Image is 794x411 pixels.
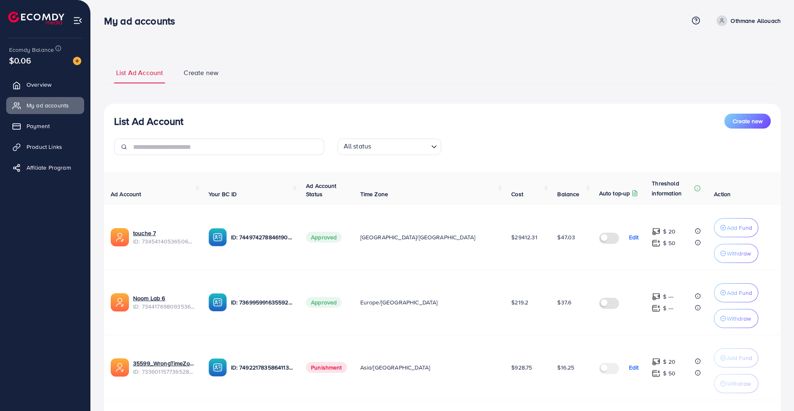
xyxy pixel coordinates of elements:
[111,358,129,377] img: ic-ads-acc.e4c84228.svg
[727,248,751,258] p: Withdraw
[714,374,758,393] button: Withdraw
[133,294,165,302] a: Noom Lab 6
[374,140,427,153] input: Search for option
[8,12,64,24] img: logo
[652,178,692,198] p: Threshold information
[724,114,771,129] button: Create new
[6,159,84,176] a: Affiliate Program
[511,233,537,241] span: $29412.31
[599,188,630,198] p: Auto top-up
[306,182,337,198] span: Ad Account Status
[133,229,195,246] div: <span class='underline'>touche 7</span></br>7345414053650628609
[209,293,227,311] img: ic-ba-acc.ded83a64.svg
[27,163,71,172] span: Affiliate Program
[116,68,163,78] span: List Ad Account
[306,297,342,308] span: Approved
[714,244,758,263] button: Withdraw
[759,374,788,405] iframe: Chat
[209,190,237,198] span: Your BC ID
[360,363,430,372] span: Asia/[GEOGRAPHIC_DATA]
[6,139,84,155] a: Product Links
[663,357,675,367] p: $ 20
[652,304,660,313] img: top-up amount
[629,362,639,372] p: Edit
[727,379,751,389] p: Withdraw
[714,190,731,198] span: Action
[133,302,195,311] span: ID: 7344176980935360513
[360,298,438,306] span: Europe/[GEOGRAPHIC_DATA]
[727,223,752,233] p: Add Fund
[111,228,129,246] img: ic-ads-acc.e4c84228.svg
[557,233,575,241] span: $47.03
[133,237,195,246] span: ID: 7345414053650628609
[714,309,758,328] button: Withdraw
[6,97,84,114] a: My ad accounts
[7,50,32,71] span: $0.06
[727,353,752,363] p: Add Fund
[27,122,50,130] span: Payment
[231,297,293,307] p: ID: 7369959916355928081
[557,298,571,306] span: $37.6
[727,288,752,298] p: Add Fund
[557,363,574,372] span: $16.25
[184,68,219,78] span: Create new
[663,292,673,302] p: $ ---
[27,80,51,89] span: Overview
[111,293,129,311] img: ic-ads-acc.e4c84228.svg
[27,143,62,151] span: Product Links
[727,314,751,323] p: Withdraw
[133,359,195,367] a: 35599_WrongTimeZone
[360,233,476,241] span: [GEOGRAPHIC_DATA]/[GEOGRAPHIC_DATA]
[733,117,762,125] span: Create new
[9,46,54,54] span: Ecomdy Balance
[104,15,182,27] h3: My ad accounts
[133,359,195,376] div: <span class='underline'>35599_WrongTimeZone</span></br>7336011577365282818
[663,303,673,313] p: $ ---
[27,101,69,109] span: My ad accounts
[663,368,675,378] p: $ 50
[652,239,660,248] img: top-up amount
[360,190,388,198] span: Time Zone
[342,140,373,153] span: All status
[114,115,183,127] h3: List Ad Account
[714,218,758,237] button: Add Fund
[306,232,342,243] span: Approved
[511,298,528,306] span: $219.2
[231,362,293,372] p: ID: 7492217835864113153
[6,118,84,134] a: Payment
[663,238,675,248] p: $ 50
[73,57,81,65] img: image
[231,232,293,242] p: ID: 7449742788461903889
[73,16,83,25] img: menu
[652,227,660,236] img: top-up amount
[133,367,195,376] span: ID: 7336011577365282818
[663,226,675,236] p: $ 20
[209,228,227,246] img: ic-ba-acc.ded83a64.svg
[6,76,84,93] a: Overview
[133,229,156,237] a: touche 7
[557,190,579,198] span: Balance
[133,294,195,311] div: <span class='underline'>Noom Lab 6</span></br>7344176980935360513
[652,357,660,366] img: top-up amount
[111,190,141,198] span: Ad Account
[731,16,781,26] p: Othmane Allouach
[511,363,532,372] span: $928.75
[338,139,441,155] div: Search for option
[511,190,523,198] span: Cost
[306,362,347,373] span: Punishment
[713,15,781,26] a: Othmane Allouach
[652,292,660,301] img: top-up amount
[209,358,227,377] img: ic-ba-acc.ded83a64.svg
[629,232,639,242] p: Edit
[714,348,758,367] button: Add Fund
[652,369,660,378] img: top-up amount
[714,283,758,302] button: Add Fund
